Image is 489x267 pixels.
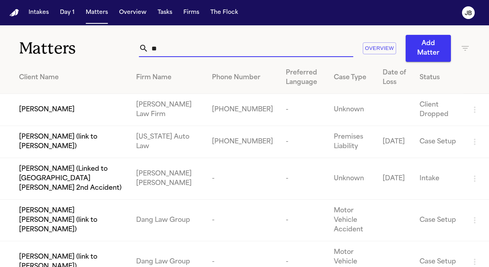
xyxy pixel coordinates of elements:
span: [PERSON_NAME] [19,105,75,114]
button: The Flock [207,6,241,20]
button: Overview [363,42,396,55]
div: Client Name [19,73,123,82]
div: Preferred Language [286,68,322,87]
td: - [279,126,328,158]
button: Overview [116,6,150,20]
td: [PHONE_NUMBER] [206,94,279,126]
td: [PERSON_NAME] Law Firm [130,94,205,126]
div: Date of Loss [383,68,407,87]
h1: Matters [19,38,139,58]
td: Unknown [327,158,376,200]
span: [PERSON_NAME] (link to [PERSON_NAME]) [19,132,123,151]
div: Status [420,73,457,82]
td: Unknown [327,94,376,126]
td: - [206,200,279,241]
td: - [279,94,328,126]
td: Client Dropped [413,94,464,126]
div: Phone Number [212,73,273,82]
td: Motor Vehicle Accident [327,200,376,241]
td: [DATE] [376,158,413,200]
td: Dang Law Group [130,200,205,241]
td: Case Setup [413,126,464,158]
span: [PERSON_NAME] (Linked to [GEOGRAPHIC_DATA][PERSON_NAME] 2nd Accident) [19,164,123,193]
button: Intakes [25,6,52,20]
img: Finch Logo [10,9,19,17]
td: [DATE] [376,126,413,158]
td: Intake [413,158,464,200]
td: [US_STATE] Auto Law [130,126,205,158]
a: Home [10,9,19,17]
td: [PERSON_NAME] [PERSON_NAME] [130,158,205,200]
td: Case Setup [413,200,464,241]
button: Add Matter [406,35,451,62]
button: Matters [83,6,111,20]
td: - [206,158,279,200]
div: Case Type [334,73,370,82]
td: - [279,200,328,241]
div: Firm Name [136,73,199,82]
button: Firms [180,6,202,20]
button: Day 1 [57,6,78,20]
td: Premises Liability [327,126,376,158]
button: Tasks [154,6,175,20]
td: [PHONE_NUMBER] [206,126,279,158]
td: - [279,158,328,200]
span: [PERSON_NAME] [PERSON_NAME] (link to [PERSON_NAME]) [19,206,123,235]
